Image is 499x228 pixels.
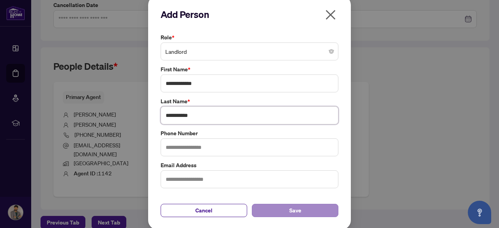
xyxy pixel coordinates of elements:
[329,49,334,54] span: close-circle
[468,201,491,224] button: Open asap
[161,65,338,74] label: First Name
[161,204,247,217] button: Cancel
[324,9,337,21] span: close
[195,204,212,217] span: Cancel
[161,161,338,170] label: Email Address
[252,204,338,217] button: Save
[161,8,338,21] h2: Add Person
[289,204,301,217] span: Save
[161,33,338,42] label: Role
[165,44,334,59] span: Landlord
[161,97,338,106] label: Last Name
[161,129,338,138] label: Phone Number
